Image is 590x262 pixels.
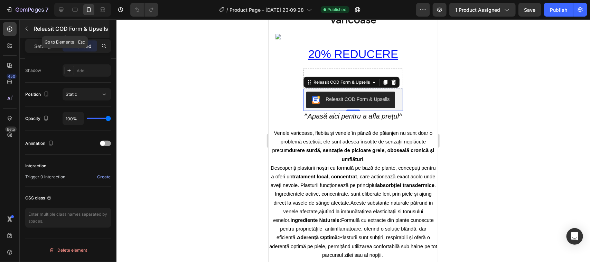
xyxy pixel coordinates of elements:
[66,92,77,97] span: Static
[230,6,304,13] span: Product Page - [DATE] 23:09:28
[77,68,109,74] div: Add...
[130,3,158,17] div: Undo/Redo
[25,174,65,180] span: Trigger 0 interaction
[25,245,111,256] button: Delete element
[544,3,573,17] button: Publish
[269,19,438,262] iframe: Design area
[25,114,50,123] div: Opacity
[63,88,111,101] button: Static
[7,74,17,79] div: 450
[97,173,111,181] button: Create
[25,195,52,201] div: CSS class
[550,6,567,13] div: Publish
[328,7,347,13] span: Published
[5,127,17,132] div: Beta
[449,3,516,17] button: 1 product assigned
[25,163,46,169] div: Interaction
[45,6,48,14] p: 7
[49,246,87,254] div: Delete element
[227,6,228,13] span: /
[34,43,54,50] p: Settings
[3,3,51,17] button: 7
[34,25,108,33] p: Releasit COD Form & Upsells
[68,43,92,50] p: Advanced
[63,112,84,125] input: Auto
[25,90,50,99] div: Position
[25,139,55,148] div: Animation
[25,67,41,74] div: Shadow
[524,7,536,13] span: Save
[566,228,583,245] div: Open Intercom Messenger
[455,6,500,13] span: 1 product assigned
[97,174,111,180] div: Create
[518,3,541,17] button: Save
